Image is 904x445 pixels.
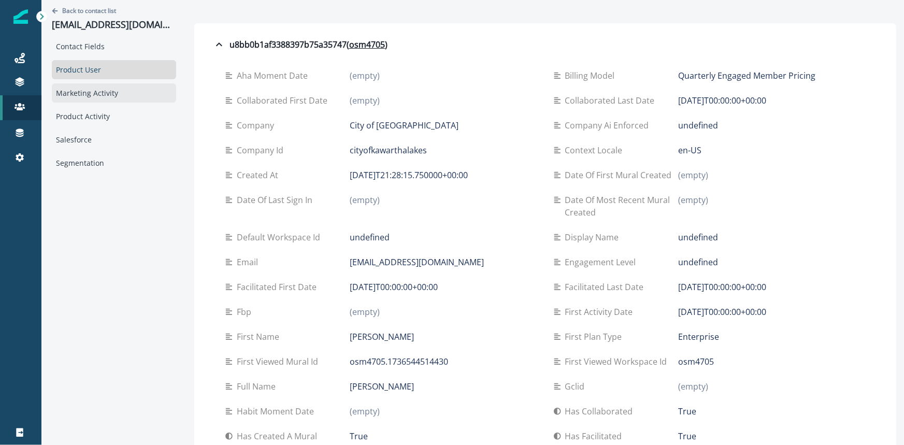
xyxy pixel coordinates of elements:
div: Salesforce [52,130,176,149]
button: u8bb0b1af3388397b75a35747(osm4705) [205,34,886,55]
p: undefined [678,231,718,243]
p: Has facilitated [565,430,626,442]
p: Company ai enforced [565,119,653,132]
p: Facilitated first date [237,281,321,293]
p: Date of most recent mural created [565,194,679,219]
div: Product User [52,60,176,79]
p: Full name [237,380,280,393]
div: Product Activity [52,107,176,126]
p: Email [237,256,262,268]
p: Quarterly Engaged Member Pricing [678,69,815,82]
p: Facilitated last date [565,281,648,293]
p: [EMAIL_ADDRESS][DOMAIN_NAME] [350,256,484,268]
p: [EMAIL_ADDRESS][DOMAIN_NAME] [52,19,176,31]
p: Collaborated last date [565,94,659,107]
p: (empty) [350,306,380,318]
p: Has created a mural [237,430,321,442]
p: (empty) [350,194,380,206]
p: ( [347,38,349,51]
p: [DATE]T00:00:00+00:00 [350,281,438,293]
p: First plan type [565,331,626,343]
p: True [678,405,696,418]
p: First viewed mural id [237,355,322,368]
button: Go back [52,6,116,15]
p: osm4705 [678,355,714,368]
div: Marketing Activity [52,83,176,103]
p: Company id [237,144,288,156]
p: en-US [678,144,701,156]
p: cityofkawarthalakes [350,144,427,156]
p: [PERSON_NAME] [350,331,414,343]
p: [DATE]T00:00:00+00:00 [678,94,766,107]
p: True [678,430,696,442]
p: ) [385,38,388,51]
p: osm4705.1736544514430 [350,355,449,368]
p: undefined [678,119,718,132]
p: Default workspace id [237,231,324,243]
div: Segmentation [52,153,176,173]
p: [DATE]T21:28:15.750000+00:00 [350,169,468,181]
p: [DATE]T00:00:00+00:00 [678,306,766,318]
p: Context locale [565,144,627,156]
p: (empty) [350,405,380,418]
p: (empty) [350,94,380,107]
p: City of [GEOGRAPHIC_DATA] [350,119,459,132]
p: Engagement level [565,256,640,268]
p: First activity date [565,306,637,318]
p: First name [237,331,283,343]
div: u8bb0b1af3388397b75a35747 [213,38,388,51]
p: Fbp [237,306,255,318]
p: (empty) [350,69,380,82]
p: Has collaborated [565,405,637,418]
p: Gclid [565,380,589,393]
p: Display name [565,231,623,243]
p: True [350,430,368,442]
p: Company [237,119,278,132]
p: [DATE]T00:00:00+00:00 [678,281,766,293]
img: Inflection [13,9,28,24]
p: undefined [350,231,390,243]
p: undefined [678,256,718,268]
p: Collaborated first date [237,94,332,107]
p: (empty) [678,194,708,206]
p: First viewed workspace id [565,355,671,368]
p: Back to contact list [62,6,116,15]
p: Enterprise [678,331,719,343]
p: [PERSON_NAME] [350,380,414,393]
p: Habit moment date [237,405,318,418]
p: Date of last sign in [237,194,317,206]
p: Billing model [565,69,619,82]
u: osm4705 [349,38,385,51]
p: (empty) [678,169,708,181]
p: Aha moment date [237,69,312,82]
p: Created at [237,169,282,181]
p: (empty) [678,380,708,393]
p: Date of first mural created [565,169,676,181]
div: Contact Fields [52,37,176,56]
